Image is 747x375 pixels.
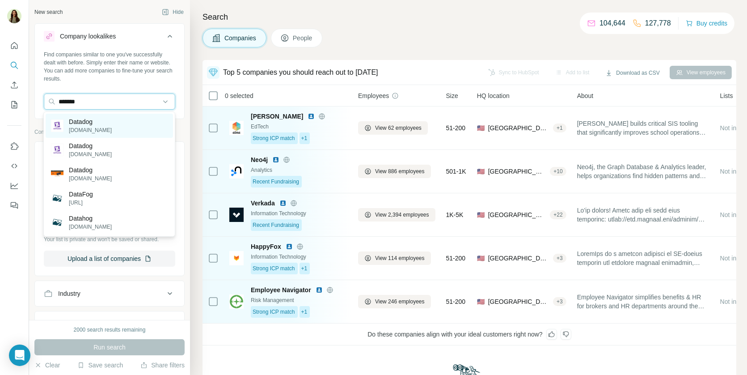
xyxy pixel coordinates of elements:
p: DataFog [69,190,93,199]
span: 🇺🇸 [477,124,485,132]
span: 🇺🇸 [477,167,485,176]
img: Logo of HappyFox [229,251,244,265]
span: 0 selected [225,91,253,100]
button: View 62 employees [358,121,428,135]
img: Datahog [51,216,63,229]
button: Company lookalikes [35,26,184,51]
span: Companies [224,34,257,43]
div: + 1 [553,124,566,132]
img: Logo of Employee Navigator [229,294,244,309]
img: Logo of Neo4j [229,164,244,179]
button: Company [35,144,184,169]
img: LinkedIn logo [286,243,293,250]
p: [DOMAIN_NAME] [69,175,112,183]
div: Open Intercom Messenger [9,345,30,366]
span: Employee Navigator [251,286,311,294]
span: Employees [358,91,389,100]
span: [GEOGRAPHIC_DATA], [US_STATE] [488,167,547,176]
span: Lists [720,91,733,100]
button: Enrich CSV [7,77,21,93]
span: [GEOGRAPHIC_DATA], [US_STATE] [488,254,549,263]
span: About [577,91,594,100]
span: View 114 employees [375,254,425,262]
span: 🇺🇸 [477,210,485,219]
div: Industry [58,289,80,298]
button: View 246 employees [358,295,431,308]
div: Analytics [251,166,347,174]
span: [PERSON_NAME] builds critical SIS tooling that significantly improves school operations and empow... [577,119,709,137]
button: HQ location [35,313,184,335]
span: 51-200 [446,254,466,263]
img: LinkedIn logo [279,200,287,207]
span: View 62 employees [375,124,422,132]
span: 1K-5K [446,210,464,219]
span: [GEOGRAPHIC_DATA], [US_STATE] [488,297,549,306]
p: Your list is private and won't be saved or shared. [44,235,175,243]
button: Hide [156,5,190,19]
p: [DOMAIN_NAME] [69,126,112,134]
div: + 3 [553,254,566,262]
p: Company information [34,128,185,136]
span: Recent Fundraising [253,178,299,186]
span: [PERSON_NAME] [251,112,303,121]
div: 2000 search results remaining [74,326,146,334]
span: Lo’ip dolors! Ametc adip eli sedd eius temporinc: utlab://etd.magnaal.eni/adminim/ Veniamqu nost ... [577,206,709,224]
img: LinkedIn logo [272,156,279,163]
span: View 2,394 employees [375,211,429,219]
p: Datadog [69,117,112,126]
img: Datadog [51,119,63,132]
span: View 886 employees [375,167,425,175]
button: Buy credits [686,17,727,30]
span: LoremIps do s ametcon adipisci el SE-doeius temporin utl etdolore magnaal enimadmin, veniamqui no... [577,249,709,267]
span: +1 [301,264,308,273]
button: Dashboard [7,178,21,194]
span: Employee Navigator simplifies benefits & HR for brokers and HR departments around the country. We... [577,293,709,311]
span: Strong ICP match [253,264,295,273]
h4: Search [203,11,736,23]
button: Save search [77,361,123,370]
button: View 886 employees [358,165,431,178]
img: Datadog [51,170,63,177]
span: Recent Fundraising [253,221,299,229]
img: DataFog [51,192,63,205]
div: + 10 [550,167,566,175]
div: Do these companies align with your ideal customers right now? [203,324,736,345]
span: 🇺🇸 [477,297,485,306]
img: Avatar [7,9,21,23]
span: +1 [301,308,308,316]
button: My lists [7,97,21,113]
span: Neo4j [251,155,268,164]
div: Information Technology [251,209,347,217]
p: 127,778 [645,18,671,29]
button: Feedback [7,197,21,213]
span: Strong ICP match [253,308,295,316]
img: Logo of Verkada [229,208,244,222]
button: View 114 employees [358,251,431,265]
p: Datadog [69,166,112,175]
div: Company lookalikes [60,32,116,41]
img: Datadog [51,144,63,156]
p: [DOMAIN_NAME] [69,150,112,158]
div: Information Technology [251,253,347,261]
span: 51-200 [446,297,466,306]
span: 51-200 [446,124,466,132]
span: 🇺🇸 [477,254,485,263]
div: Risk Management [251,296,347,304]
button: Download as CSV [599,66,666,80]
button: View 2,394 employees [358,208,435,222]
span: HQ location [477,91,510,100]
button: Quick start [7,38,21,54]
span: Neo4j, the Graph Database & Analytics leader, helps organizations find hidden patterns and relati... [577,162,709,180]
span: [GEOGRAPHIC_DATA], [US_STATE] [488,124,549,132]
button: Share filters [140,361,185,370]
span: Size [446,91,458,100]
button: Upload a list of companies [44,251,175,267]
p: [DOMAIN_NAME] [69,223,112,231]
button: Search [7,57,21,73]
div: HQ location [58,320,91,328]
span: [GEOGRAPHIC_DATA], [US_STATE] [488,210,547,219]
button: Use Surfe on LinkedIn [7,138,21,154]
p: [URL] [69,199,93,207]
p: 104,644 [599,18,625,29]
span: Verkada [251,199,275,208]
